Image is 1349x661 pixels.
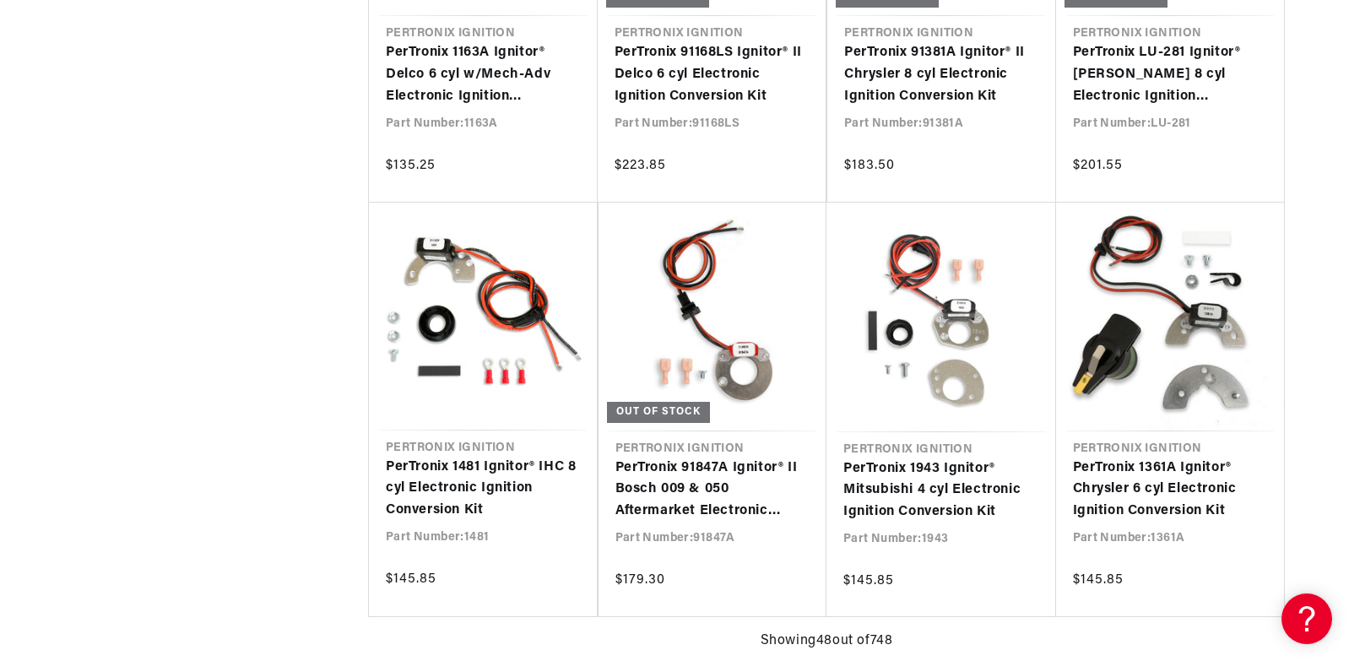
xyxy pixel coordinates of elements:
[386,457,580,522] a: PerTronix 1481 Ignitor® IHC 8 cyl Electronic Ignition Conversion Kit
[843,458,1039,523] a: PerTronix 1943 Ignitor® Mitsubishi 4 cyl Electronic Ignition Conversion Kit
[1073,42,1268,107] a: PerTronix LU-281 Ignitor® [PERSON_NAME] 8 cyl Electronic Ignition Conversion Kit
[615,458,810,523] a: PerTronix 91847A Ignitor® II Bosch 009 & 050 Aftermarket Electronic Ignition Conversion Kit
[615,42,810,107] a: PerTronix 91168LS Ignitor® II Delco 6 cyl Electronic Ignition Conversion Kit
[386,42,581,107] a: PerTronix 1163A Ignitor® Delco 6 cyl w/Mech-Adv Electronic Ignition Conversion Kit
[844,42,1039,107] a: PerTronix 91381A Ignitor® II Chrysler 8 cyl Electronic Ignition Conversion Kit
[761,631,893,653] span: Showing 48 out of 748
[1073,458,1268,523] a: PerTronix 1361A Ignitor® Chrysler 6 cyl Electronic Ignition Conversion Kit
